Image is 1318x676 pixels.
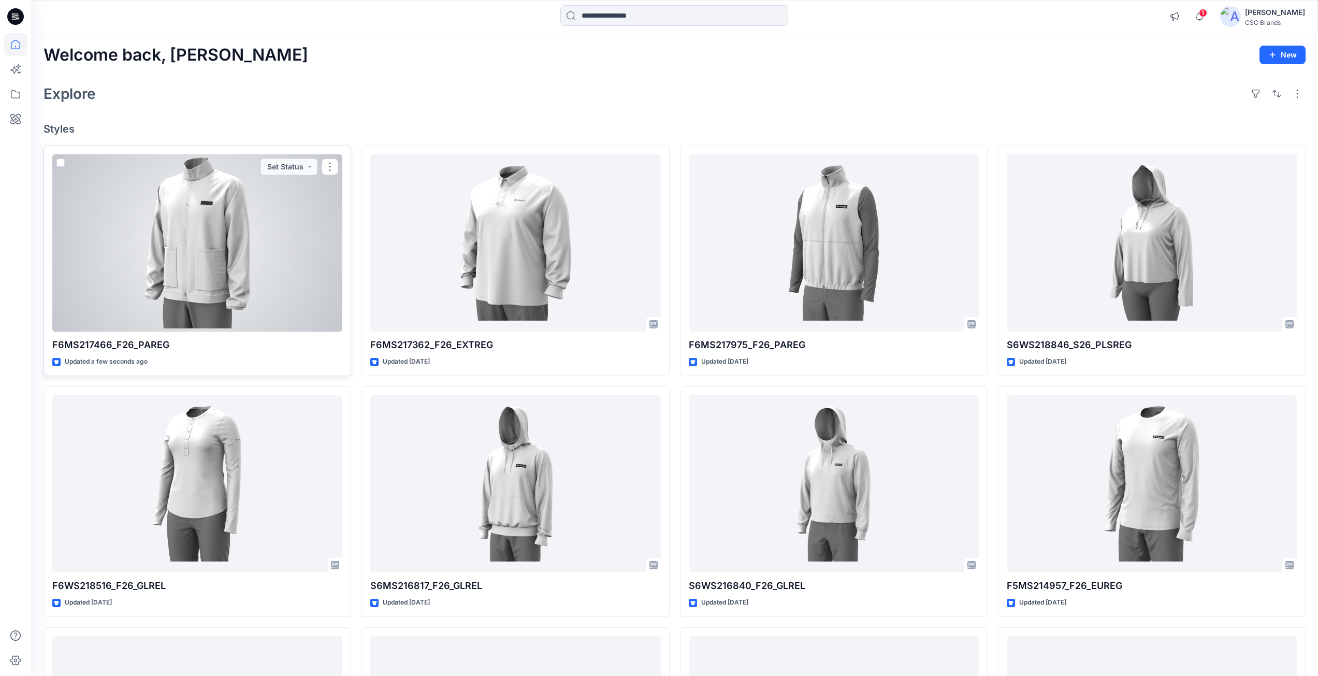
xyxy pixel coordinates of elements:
a: S6WS216840_F26_GLREL [689,395,979,573]
a: F6WS218516_F26_GLREL [52,395,342,573]
p: F6MS217975_F26_PAREG [689,338,979,352]
span: 1 [1199,9,1207,17]
button: New [1259,46,1306,64]
p: Updated [DATE] [65,597,112,608]
p: Updated [DATE] [383,597,430,608]
p: Updated a few seconds ago [65,356,148,367]
a: F6MS217362_F26_EXTREG [370,154,660,332]
div: CSC Brands [1245,19,1305,26]
p: S6MS216817_F26_GLREL [370,579,660,593]
p: S6WS216840_F26_GLREL [689,579,979,593]
a: S6WS218846_S26_PLSREG [1007,154,1297,332]
p: Updated [DATE] [701,356,748,367]
h2: Welcome back, [PERSON_NAME] [44,46,308,65]
a: F6MS217466_F26_PAREG [52,154,342,332]
p: Updated [DATE] [383,356,430,367]
img: avatar [1220,6,1241,27]
h2: Explore [44,85,96,102]
p: Updated [DATE] [701,597,748,608]
div: [PERSON_NAME] [1245,6,1305,19]
h4: Styles [44,123,1306,135]
p: F6WS218516_F26_GLREL [52,579,342,593]
p: F6MS217362_F26_EXTREG [370,338,660,352]
a: S6MS216817_F26_GLREL [370,395,660,573]
a: F6MS217975_F26_PAREG [689,154,979,332]
p: Updated [DATE] [1019,597,1066,608]
p: F6MS217466_F26_PAREG [52,338,342,352]
p: S6WS218846_S26_PLSREG [1007,338,1297,352]
p: Updated [DATE] [1019,356,1066,367]
a: F5MS214957_F26_EUREG [1007,395,1297,573]
p: F5MS214957_F26_EUREG [1007,579,1297,593]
